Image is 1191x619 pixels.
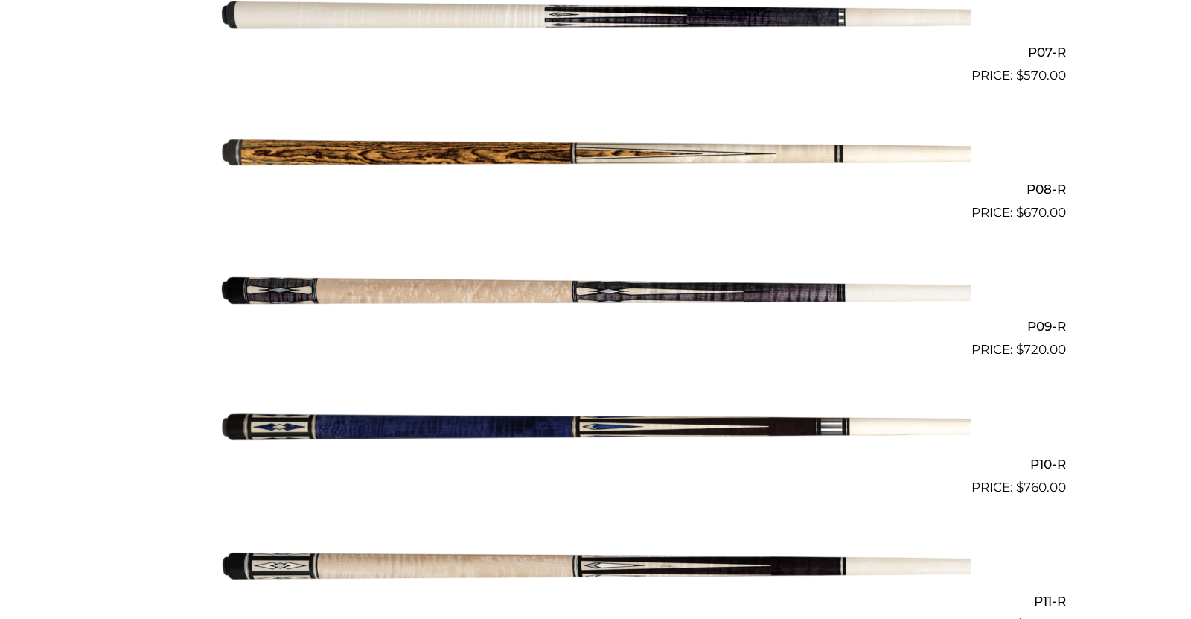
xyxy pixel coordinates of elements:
bdi: 570.00 [1016,68,1066,83]
bdi: 720.00 [1016,342,1066,357]
h2: P11-R [125,588,1066,615]
span: $ [1016,342,1024,357]
img: P08-R [220,92,971,217]
bdi: 670.00 [1016,205,1066,220]
a: P10-R $760.00 [125,366,1066,497]
h2: P08-R [125,176,1066,203]
img: P09-R [220,229,971,354]
bdi: 760.00 [1016,480,1066,495]
h2: P10-R [125,450,1066,477]
h2: P07-R [125,38,1066,66]
img: P10-R [220,366,971,491]
span: $ [1016,68,1024,83]
span: $ [1016,205,1024,220]
a: P09-R $720.00 [125,229,1066,360]
span: $ [1016,480,1024,495]
a: P08-R $670.00 [125,92,1066,223]
h2: P09-R [125,313,1066,340]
